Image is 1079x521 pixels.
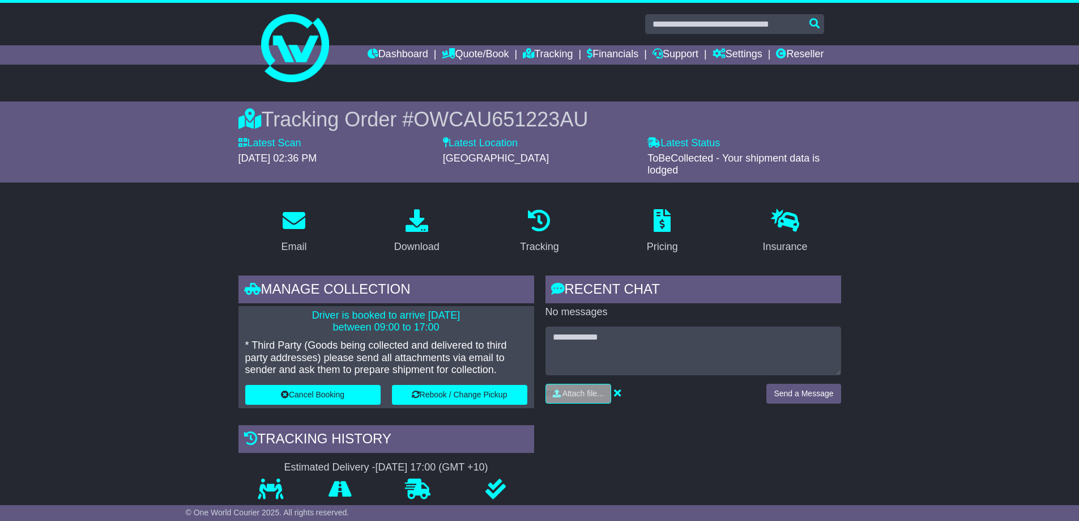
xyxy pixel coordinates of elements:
[647,137,720,150] label: Latest Status
[245,340,527,376] p: * Third Party (Goods being collected and delivered to third party addresses) please send all atta...
[513,205,566,259] a: Tracking
[443,137,518,150] label: Latest Location
[392,385,527,405] button: Rebook / Change Pickup
[776,45,824,65] a: Reseller
[647,239,678,255] div: Pricing
[394,239,440,255] div: Download
[545,306,841,319] p: No messages
[186,508,349,517] span: © One World Courier 2025. All rights reserved.
[238,107,841,132] div: Tracking Order #
[238,137,301,150] label: Latest Scan
[368,45,428,65] a: Dashboard
[281,239,306,255] div: Email
[639,205,685,259] a: Pricing
[442,45,509,65] a: Quote/Book
[238,276,534,306] div: Manage collection
[523,45,573,65] a: Tracking
[238,461,534,474] div: Estimated Delivery -
[238,153,317,164] span: [DATE] 02:36 PM
[713,45,762,65] a: Settings
[387,205,447,259] a: Download
[545,276,841,306] div: RECENT CHAT
[238,425,534,456] div: Tracking history
[520,239,558,255] div: Tracking
[376,461,488,474] div: [DATE] 17:00 (GMT +10)
[766,384,841,404] button: Send a Message
[274,205,314,259] a: Email
[652,45,698,65] a: Support
[413,108,588,131] span: OWCAU651223AU
[245,385,381,405] button: Cancel Booking
[647,153,820,176] span: ToBeCollected - Your shipment data is lodged
[587,45,638,65] a: Financials
[443,153,549,164] span: [GEOGRAPHIC_DATA]
[763,239,808,255] div: Insurance
[245,310,527,334] p: Driver is booked to arrive [DATE] between 09:00 to 17:00
[756,205,815,259] a: Insurance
